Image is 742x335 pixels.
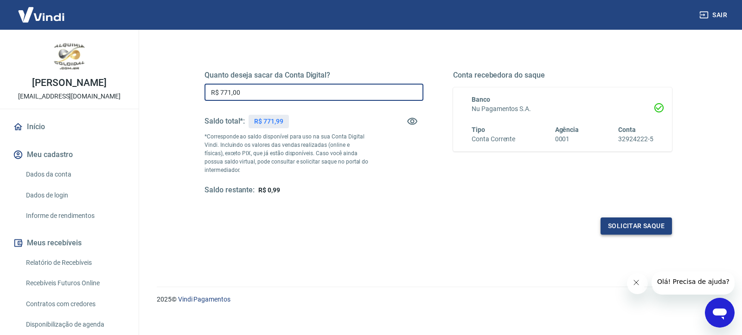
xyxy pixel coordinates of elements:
a: Início [11,117,128,137]
a: Disponibilização de agenda [22,315,128,334]
img: Vindi [11,0,71,29]
h5: Saldo restante: [205,185,255,195]
a: Vindi Pagamentos [178,296,230,303]
a: Relatório de Recebíveis [22,253,128,272]
iframe: Botão para abrir a janela de mensagens [705,298,735,328]
p: [PERSON_NAME] [32,78,106,88]
a: Dados de login [22,186,128,205]
iframe: Mensagem da empresa [652,271,735,295]
a: Dados da conta [22,165,128,184]
h5: Quanto deseja sacar da Conta Digital? [205,71,423,80]
p: [EMAIL_ADDRESS][DOMAIN_NAME] [18,92,121,101]
h6: Nu Pagamentos S.A. [472,104,653,114]
button: Solicitar saque [601,217,672,235]
button: Meu cadastro [11,145,128,165]
span: Agência [555,126,579,133]
p: *Corresponde ao saldo disponível para uso na sua Conta Digital Vindi. Incluindo os valores das ve... [205,132,369,174]
a: Recebíveis Futuros Online [22,274,128,293]
span: Conta [618,126,636,133]
button: Meus recebíveis [11,233,128,253]
p: R$ 771,99 [254,117,283,126]
a: Contratos com credores [22,295,128,314]
p: 2025 © [157,295,720,304]
button: Sair [697,7,731,24]
h6: Conta Corrente [472,134,515,144]
h6: 32924222-5 [618,134,653,144]
span: Banco [472,96,490,103]
iframe: Fechar mensagem [627,273,648,294]
h5: Conta recebedora do saque [453,71,672,80]
a: Informe de rendimentos [22,206,128,225]
span: R$ 0,99 [258,186,280,194]
h6: 0001 [555,134,579,144]
h5: Saldo total*: [205,117,245,126]
img: 75f0e068-a169-4282-90ca-448909385b8c.jpeg [51,37,88,74]
span: Tipo [472,126,485,133]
